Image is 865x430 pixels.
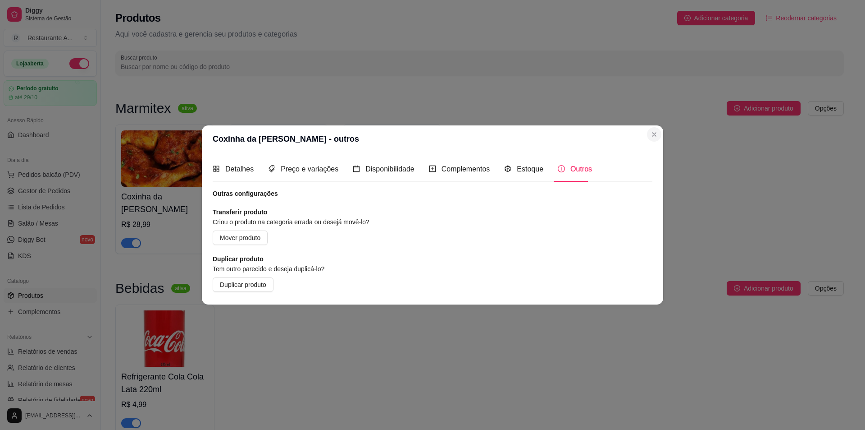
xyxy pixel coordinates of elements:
[442,165,490,173] span: Complementos
[213,254,472,264] article: Duplicar produto
[213,189,652,198] article: Outras configurações
[365,165,414,173] span: Disponibilidade
[558,165,565,172] span: info-circle
[268,165,275,172] span: tags
[220,280,266,290] span: Duplicar produto
[213,231,268,245] button: Mover produto
[213,264,472,274] article: Tem outro parecido e deseja duplicá-lo?
[213,165,220,172] span: appstore
[220,233,260,243] span: Mover produto
[517,165,543,173] span: Estoque
[281,165,338,173] span: Preço e variações
[202,125,663,153] header: Coxinha da [PERSON_NAME] - outros
[225,165,254,173] span: Detalhes
[504,165,511,172] span: code-sandbox
[213,277,273,292] button: Duplicar produto
[213,207,472,217] article: Transferir produto
[353,165,360,172] span: calendar
[570,165,592,173] span: Outros
[429,165,436,172] span: plus-square
[647,127,661,142] button: Close
[213,217,472,227] article: Criou o produto na categoria errada ou desejá movê-lo?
